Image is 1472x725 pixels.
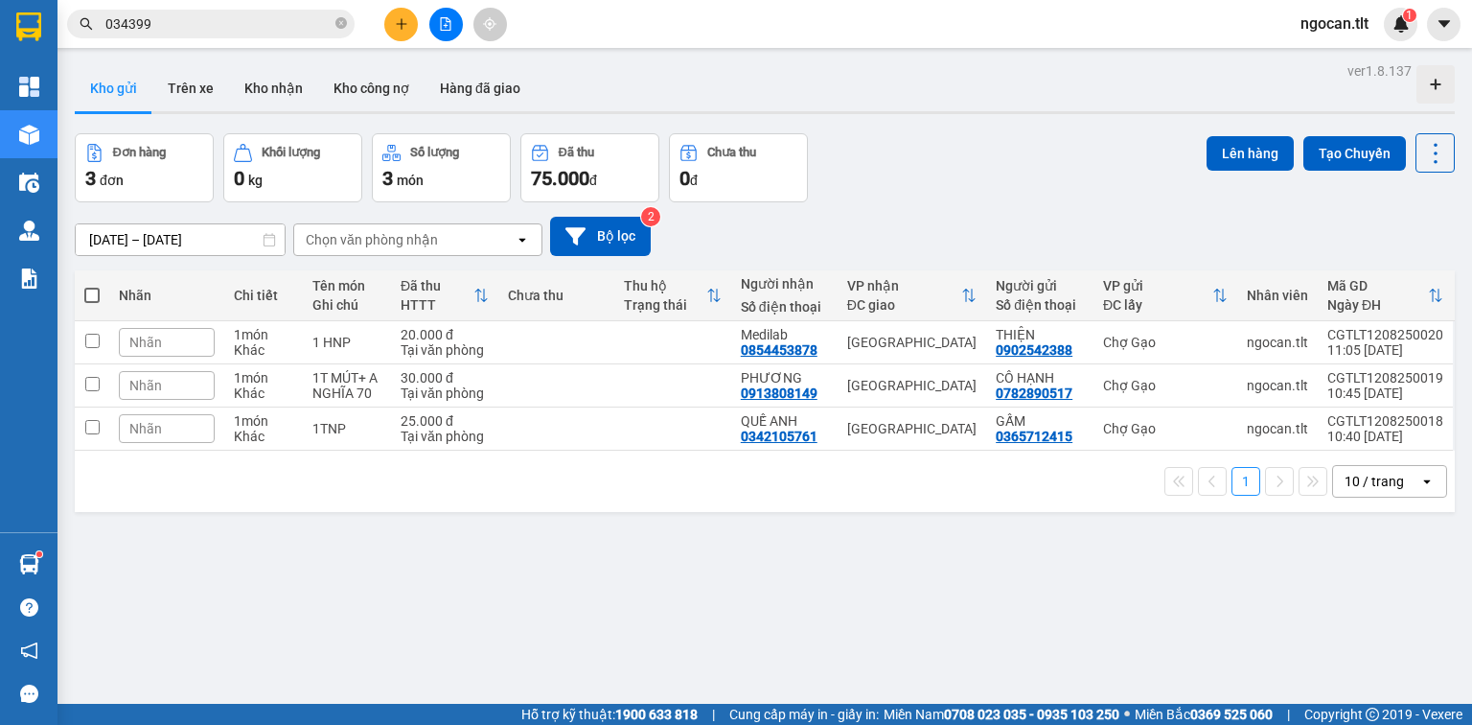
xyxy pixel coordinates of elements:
[1327,327,1443,342] div: CGTLT1208250020
[234,370,293,386] div: 1 món
[19,77,39,97] img: dashboard-icon
[75,133,214,202] button: Đơn hàng3đơn
[401,327,489,342] div: 20.000 đ
[401,386,489,401] div: Tại văn phòng
[19,554,39,574] img: warehouse-icon
[996,278,1084,293] div: Người gửi
[483,17,496,31] span: aim
[1327,297,1428,313] div: Ngày ĐH
[19,221,39,241] img: warehouse-icon
[312,421,381,436] div: 1TNP
[1327,413,1443,429] div: CGTLT1208250018
[20,642,38,660] span: notification
[234,288,293,303] div: Chi tiết
[847,335,977,350] div: [GEOGRAPHIC_DATA]
[996,342,1072,358] div: 0902542388
[80,17,93,31] span: search
[1327,278,1428,293] div: Mã GD
[1419,474,1435,489] svg: open
[1124,711,1130,718] span: ⚪️
[1103,278,1212,293] div: VP gửi
[1436,15,1453,33] span: caret-down
[19,125,39,145] img: warehouse-icon
[1103,421,1228,436] div: Chợ Gạo
[1406,9,1413,22] span: 1
[1327,429,1443,444] div: 10:40 [DATE]
[531,167,589,190] span: 75.000
[20,685,38,703] span: message
[1327,342,1443,358] div: 11:05 [DATE]
[1392,15,1410,33] img: icon-new-feature
[1347,60,1412,82] div: ver 1.8.137
[223,133,362,202] button: Khối lượng0kg
[129,378,162,393] span: Nhãn
[19,269,39,289] img: solution-icon
[559,146,594,159] div: Đã thu
[152,65,229,111] button: Trên xe
[508,288,605,303] div: Chưa thu
[520,133,659,202] button: Đã thu75.000đ
[113,146,166,159] div: Đơn hàng
[1135,704,1273,725] span: Miền Bắc
[1416,65,1455,104] div: Tạo kho hàng mới
[312,278,381,293] div: Tên món
[36,551,42,557] sup: 1
[996,386,1072,401] div: 0782890517
[306,230,438,249] div: Chọn văn phòng nhận
[838,270,986,321] th: Toggle SortBy
[382,167,393,190] span: 3
[707,146,756,159] div: Chưa thu
[847,278,961,293] div: VP nhận
[11,137,426,188] div: Chợ Gạo
[439,17,452,31] span: file-add
[335,17,347,29] span: close-circle
[229,65,318,111] button: Kho nhận
[884,704,1119,725] span: Miền Nam
[262,146,320,159] div: Khối lượng
[1103,378,1228,393] div: Chợ Gạo
[401,370,489,386] div: 30.000 đ
[550,217,651,256] button: Bộ lọc
[847,421,977,436] div: [GEOGRAPHIC_DATA]
[1287,704,1290,725] span: |
[410,146,459,159] div: Số lượng
[16,12,41,41] img: logo-vxr
[1327,386,1443,401] div: 10:45 [DATE]
[85,167,96,190] span: 3
[312,335,381,350] div: 1 HNP
[615,707,698,722] strong: 1900 633 818
[1247,335,1308,350] div: ngocan.tlt
[100,173,124,188] span: đơn
[1303,136,1406,171] button: Tạo Chuyến
[318,65,425,111] button: Kho công nợ
[741,386,817,401] div: 0913808149
[234,429,293,444] div: Khác
[248,173,263,188] span: kg
[429,8,463,41] button: file-add
[1190,707,1273,722] strong: 0369 525 060
[996,429,1072,444] div: 0365712415
[395,17,408,31] span: plus
[335,15,347,34] span: close-circle
[741,429,817,444] div: 0342105761
[847,378,977,393] div: [GEOGRAPHIC_DATA]
[20,598,38,617] span: question-circle
[944,707,1119,722] strong: 0708 023 035 - 0935 103 250
[1247,288,1308,303] div: Nhân viên
[1247,421,1308,436] div: ngocan.tlt
[614,270,730,321] th: Toggle SortBy
[401,278,473,293] div: Đã thu
[1327,370,1443,386] div: CGTLT1208250019
[234,413,293,429] div: 1 món
[996,413,1084,429] div: GẤM
[515,232,530,247] svg: open
[473,8,507,41] button: aim
[624,278,705,293] div: Thu hộ
[741,299,828,315] div: Số điện thoại
[1345,472,1404,491] div: 10 / trang
[76,224,285,255] input: Select a date range.
[397,173,424,188] span: món
[391,270,498,321] th: Toggle SortBy
[669,133,808,202] button: Chưa thu0đ
[384,8,418,41] button: plus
